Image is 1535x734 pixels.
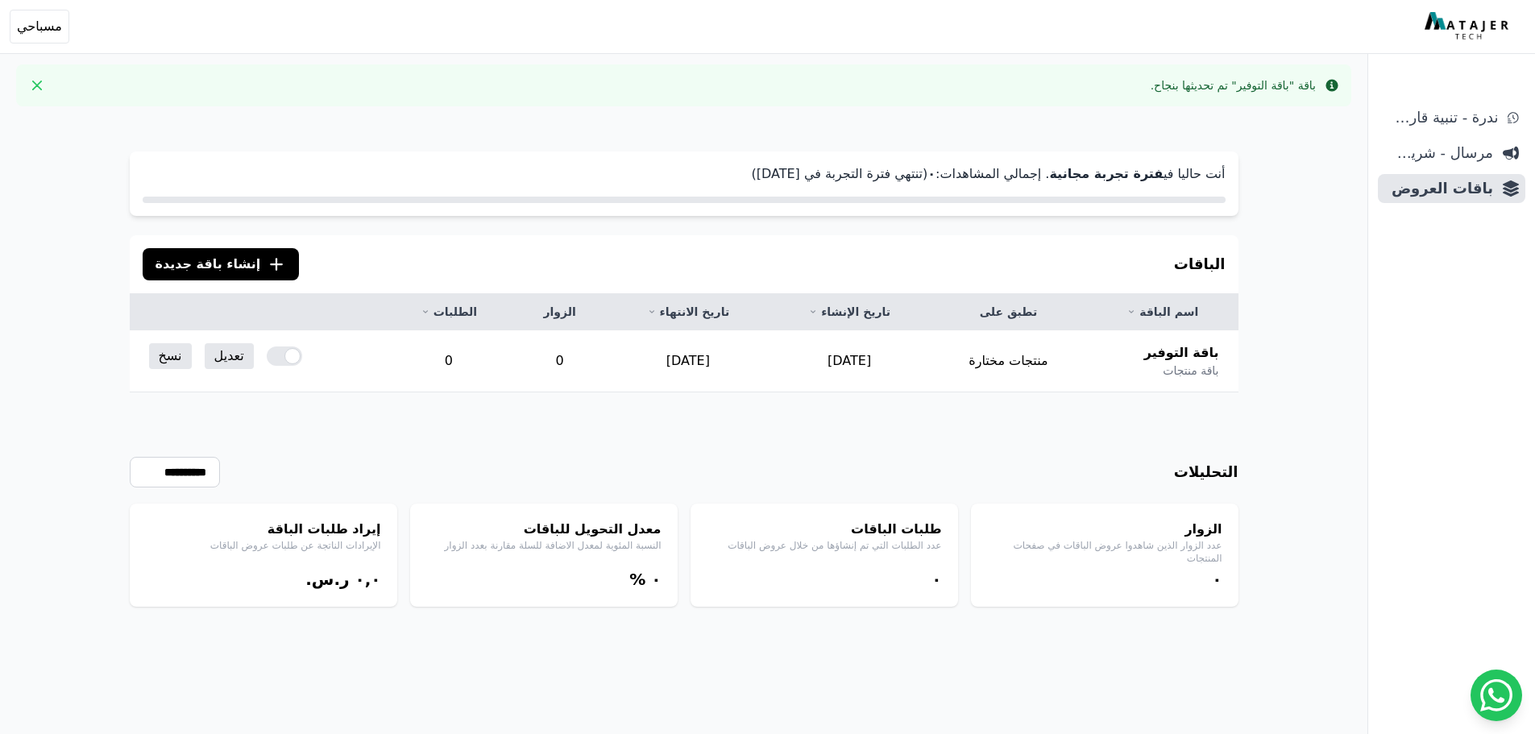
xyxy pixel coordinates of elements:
[1163,363,1218,379] span: باقة منتجات
[1174,253,1226,276] h3: الباقات
[305,570,349,589] span: ر.س.
[1384,177,1493,200] span: باقات العروض
[385,330,512,392] td: 0
[788,304,911,320] a: تاريخ الإنشاء
[707,520,942,539] h4: طلبات الباقات
[987,568,1222,591] div: ۰
[1384,106,1498,129] span: ندرة - تنبية قارب علي النفاذ
[607,330,769,392] td: [DATE]
[146,539,381,552] p: الإيرادات الناتجة عن طلبات عروض الباقات
[1425,12,1512,41] img: MatajerTech Logo
[930,330,1087,392] td: منتجات مختارة
[1174,461,1238,483] h3: التحليلات
[404,304,493,320] a: الطلبات
[626,304,749,320] a: تاريخ الانتهاء
[426,539,662,552] p: النسبة المئوية لمعدل الاضافة للسلة مقارنة بعدد الزوار
[24,73,50,98] button: Close
[426,520,662,539] h4: معدل التحويل للباقات
[927,166,936,181] strong: ۰
[205,343,254,369] a: تعديل
[512,294,608,330] th: الزوار
[143,248,300,280] button: إنشاء باقة جديدة
[930,294,1087,330] th: تطبق على
[10,10,69,44] button: مسباحي
[146,520,381,539] h4: إيراد طلبات الباقة
[149,343,192,369] a: نسخ
[512,330,608,392] td: 0
[1384,142,1493,164] span: مرسال - شريط دعاية
[1144,343,1219,363] span: باقة التوفير
[1049,166,1163,181] strong: فترة تجربة مجانية
[987,520,1222,539] h4: الزوار
[1106,304,1219,320] a: اسم الباقة
[143,164,1226,184] p: أنت حاليا في . إجمالي المشاهدات: (تنتهي فترة التجربة في [DATE])
[156,255,261,274] span: إنشاء باقة جديدة
[707,568,942,591] div: ۰
[17,17,62,36] span: مسباحي
[1151,77,1316,93] div: باقة "باقة التوفير" تم تحديثها بنجاح.
[629,570,645,589] span: %
[707,539,942,552] p: عدد الطلبات التي تم إنشاؤها من خلال عروض الباقات
[651,570,661,589] bdi: ۰
[987,539,1222,565] p: عدد الزوار الذين شاهدوا عروض الباقات في صفحات المنتجات
[355,570,380,589] bdi: ۰,۰
[769,330,930,392] td: [DATE]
